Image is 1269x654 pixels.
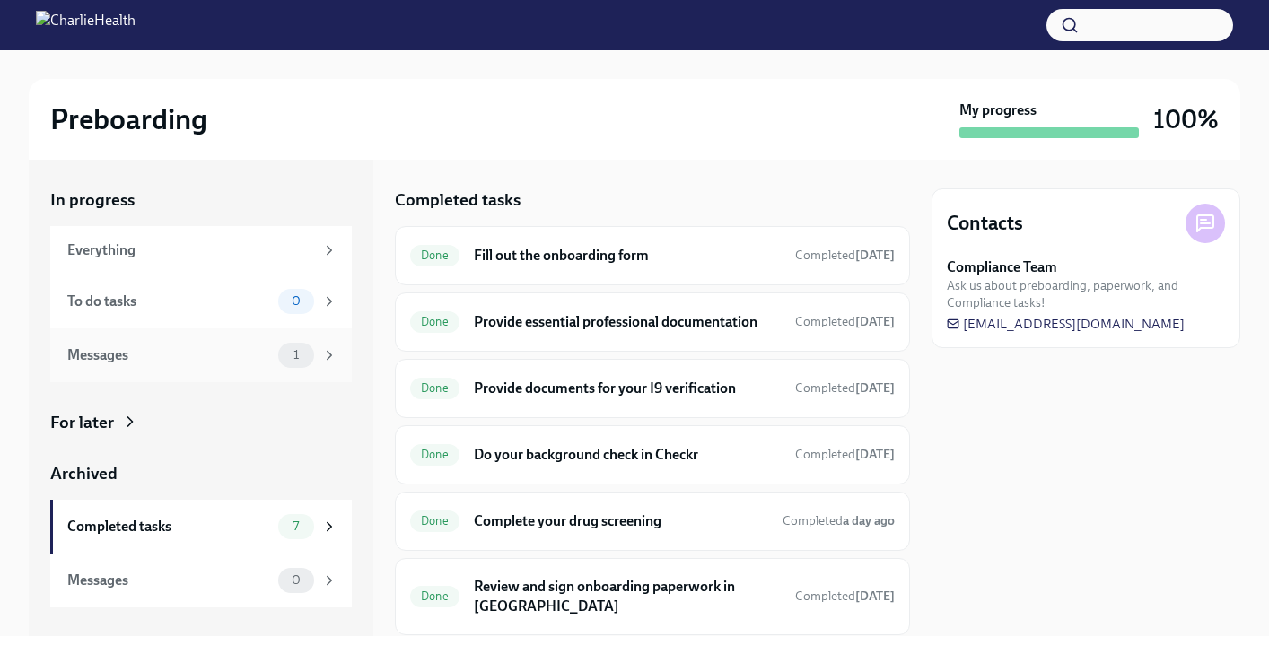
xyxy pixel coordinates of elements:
span: Done [410,514,459,528]
strong: [DATE] [855,248,895,263]
div: Messages [67,345,271,365]
span: Completed [795,447,895,462]
span: Completed [795,380,895,396]
a: DoneReview and sign onboarding paperwork in [GEOGRAPHIC_DATA]Completed[DATE] [410,573,895,620]
h6: Do your background check in Checkr [474,445,781,465]
span: Done [410,381,459,395]
a: DoneDo your background check in CheckrCompleted[DATE] [410,440,895,469]
a: To do tasks0 [50,275,352,328]
span: September 2nd, 2025 14:40 [795,247,895,264]
span: September 2nd, 2025 14:43 [795,379,895,397]
span: September 2nd, 2025 14:43 [795,446,895,463]
a: [EMAIL_ADDRESS][DOMAIN_NAME] [947,315,1185,333]
a: Messages1 [50,328,352,382]
img: CharlieHealth [36,11,136,39]
a: In progress [50,188,352,212]
a: DoneProvide documents for your I9 verificationCompleted[DATE] [410,374,895,403]
a: Everything [50,226,352,275]
div: For later [50,411,114,434]
a: Completed tasks7 [50,500,352,554]
strong: [DATE] [855,447,895,462]
strong: Compliance Team [947,257,1057,277]
span: Completed [795,314,895,329]
a: DoneComplete your drug screeningCompleteda day ago [410,507,895,536]
strong: a day ago [843,513,895,528]
div: Everything [67,240,314,260]
span: September 15th, 2025 09:48 [783,512,895,529]
a: Archived [50,462,352,485]
h2: Preboarding [50,101,207,137]
h4: Contacts [947,210,1023,237]
h6: Provide documents for your I9 verification [474,379,781,398]
span: 1 [283,348,310,362]
h6: Fill out the onboarding form [474,246,781,266]
span: September 2nd, 2025 14:42 [795,313,895,330]
span: Done [410,249,459,262]
strong: [DATE] [855,314,895,329]
a: Messages0 [50,554,352,607]
span: Completed [795,248,895,263]
h5: Completed tasks [395,188,521,212]
div: Completed tasks [67,517,271,536]
h6: Provide essential professional documentation [474,312,781,332]
span: 7 [282,519,310,533]
span: 0 [281,573,311,587]
strong: [DATE] [855,380,895,396]
a: For later [50,411,352,434]
span: 0 [281,294,311,308]
a: DoneProvide essential professional documentationCompleted[DATE] [410,308,895,336]
h6: Review and sign onboarding paperwork in [GEOGRAPHIC_DATA] [474,577,781,616]
h6: Complete your drug screening [474,511,768,531]
strong: [DATE] [855,589,895,604]
div: Messages [67,571,271,590]
a: DoneFill out the onboarding formCompleted[DATE] [410,241,895,270]
span: Completed [795,589,895,604]
div: To do tasks [67,292,271,311]
span: Done [410,448,459,461]
span: Done [410,589,459,603]
strong: My progress [959,100,1037,120]
span: Done [410,315,459,328]
span: Ask us about preboarding, paperwork, and Compliance tasks! [947,277,1225,311]
span: September 17th, 2025 09:14 [795,588,895,605]
span: Completed [783,513,895,528]
h3: 100% [1153,103,1219,135]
